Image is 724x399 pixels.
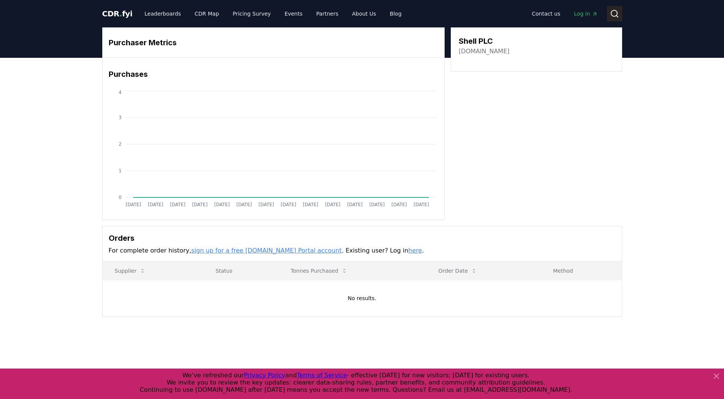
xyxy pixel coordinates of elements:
[102,9,133,18] span: CDR fyi
[109,246,616,255] p: For complete order history, . Existing user? Log in .
[102,8,133,19] a: CDR.fyi
[526,7,566,21] a: Contact us
[258,202,274,207] tspan: [DATE]
[280,202,296,207] tspan: [DATE]
[325,202,341,207] tspan: [DATE]
[125,202,141,207] tspan: [DATE]
[384,7,408,21] a: Blog
[346,7,382,21] a: About Us
[568,7,604,21] a: Log in
[119,9,122,18] span: .
[192,202,208,207] tspan: [DATE]
[109,68,438,80] h3: Purchases
[170,202,185,207] tspan: [DATE]
[547,267,615,275] p: Method
[310,7,344,21] a: Partners
[119,168,122,173] tspan: 1
[138,7,407,21] nav: Main
[147,202,163,207] tspan: [DATE]
[391,202,407,207] tspan: [DATE]
[119,115,122,120] tspan: 3
[109,263,152,278] button: Supplier
[408,247,422,254] a: here
[109,232,616,244] h3: Orders
[526,7,604,21] nav: Main
[459,47,510,56] a: [DOMAIN_NAME]
[369,202,385,207] tspan: [DATE]
[574,10,597,17] span: Log in
[279,7,309,21] a: Events
[119,90,122,95] tspan: 4
[209,267,272,275] p: Status
[119,141,122,147] tspan: 2
[347,202,363,207] tspan: [DATE]
[459,35,510,47] h3: Shell PLC
[138,7,187,21] a: Leaderboards
[191,247,342,254] a: sign up for a free [DOMAIN_NAME] Portal account
[214,202,230,207] tspan: [DATE]
[285,263,353,278] button: Tonnes Purchased
[413,202,429,207] tspan: [DATE]
[303,202,318,207] tspan: [DATE]
[189,7,225,21] a: CDR Map
[103,280,622,316] td: No results.
[109,37,438,48] h3: Purchaser Metrics
[227,7,277,21] a: Pricing Survey
[432,263,483,278] button: Order Date
[119,195,122,200] tspan: 0
[236,202,252,207] tspan: [DATE]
